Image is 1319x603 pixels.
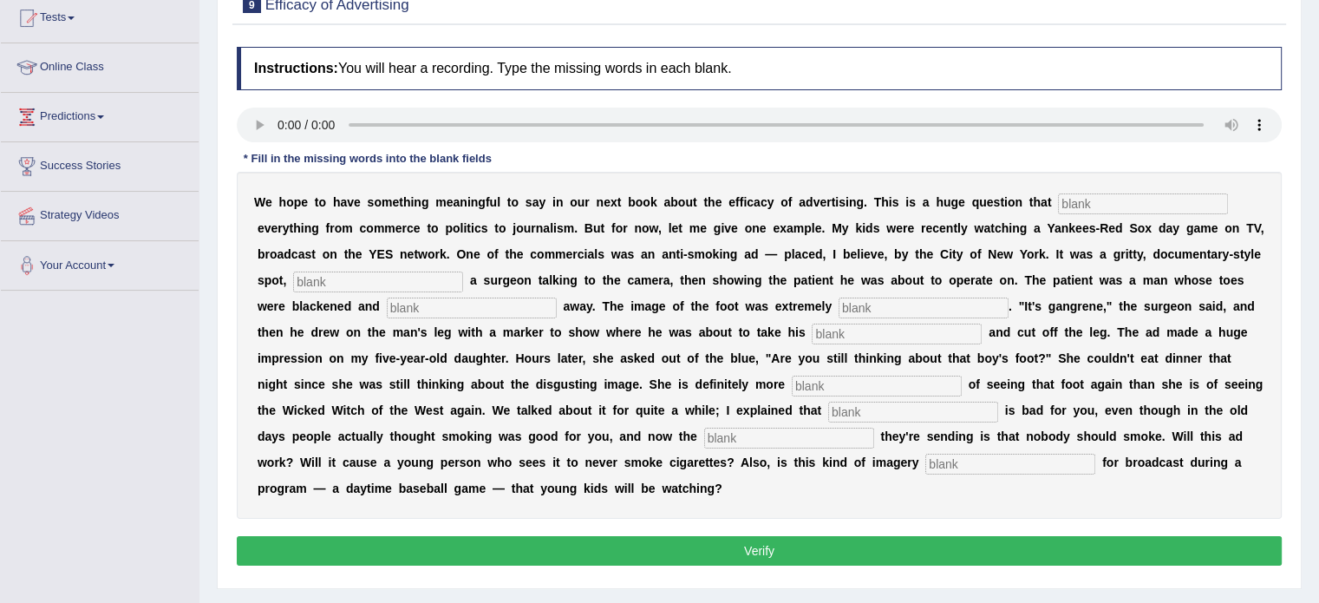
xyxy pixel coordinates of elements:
b: e [392,195,399,209]
b: o [286,195,294,209]
b: e [896,221,903,235]
b: h [1002,221,1009,235]
b: f [494,247,499,261]
b: n [1012,221,1020,235]
b: o [453,221,460,235]
b: w [418,247,428,261]
b: e [958,195,965,209]
b: Y [1047,221,1055,235]
b: t [990,221,995,235]
b: o [374,195,382,209]
b: w [974,221,983,235]
b: b [628,195,636,209]
b: n [466,247,473,261]
b: c [474,221,481,235]
b: W [254,195,265,209]
b: - [1095,221,1100,235]
b: t [315,195,319,209]
b: i [1004,195,1008,209]
b: t [953,221,957,235]
b: a [277,247,284,261]
b: E [376,247,384,261]
b: m [793,221,804,235]
b: n [330,247,337,261]
b: i [1009,221,1012,235]
b: i [846,195,849,209]
b: v [813,195,820,209]
b: y [539,195,545,209]
b: e [473,247,480,261]
b: a [340,195,347,209]
b: t [1000,195,1004,209]
b: y [283,221,290,235]
b: s [304,247,311,261]
b: g [311,221,319,235]
b: e [987,195,994,209]
b: o [1224,221,1232,235]
b: m [342,221,352,235]
b: o [511,195,519,209]
b: a [621,247,628,261]
b: l [669,221,672,235]
h4: You will hear a recording. Type the missing words in each blank. [237,47,1282,90]
b: e [1082,221,1089,235]
b: n [556,195,564,209]
b: y [961,221,968,235]
b: . [574,221,578,235]
input: blank [704,428,874,449]
b: b [258,247,265,261]
b: a [587,247,594,261]
b: e [408,247,415,261]
b: s [873,221,880,235]
b: u [685,195,693,209]
b: i [889,195,892,209]
b: x [1145,221,1152,235]
b: o [366,221,374,235]
b: i [463,221,467,235]
b: d [1159,221,1166,235]
b: i [410,195,414,209]
b: t [832,195,836,209]
b: n [648,247,656,261]
b: d [1115,221,1123,235]
input: blank [293,272,463,292]
b: w [611,247,621,261]
b: r [264,247,269,261]
b: c [932,221,939,235]
b: e [258,221,264,235]
b: h [881,195,889,209]
b: i [743,195,747,209]
b: y [842,221,849,235]
b: r [572,247,577,261]
b: c [359,221,366,235]
b: e [1075,221,1082,235]
b: n [597,195,604,209]
b: r [826,195,831,209]
b: l [594,247,597,261]
b: T [1246,221,1254,235]
b: c [407,221,414,235]
b: s [627,247,634,261]
b: y [767,195,774,209]
b: w [650,221,658,235]
b: t [1048,195,1052,209]
b: r [531,221,535,235]
b: S [1129,221,1137,235]
a: Online Class [1,43,199,87]
input: blank [812,324,982,344]
b: v [264,221,271,235]
b: t [600,221,604,235]
b: . [821,221,825,235]
b: h [1033,195,1041,209]
b: f [611,221,616,235]
b: t [507,195,512,209]
b: V [1254,221,1261,235]
b: e [265,195,272,209]
a: Predictions [1,93,199,136]
b: n [471,195,479,209]
b: r [903,221,907,235]
b: e [671,221,678,235]
b: p [445,221,453,235]
b: l [497,195,500,209]
b: o [1138,221,1146,235]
